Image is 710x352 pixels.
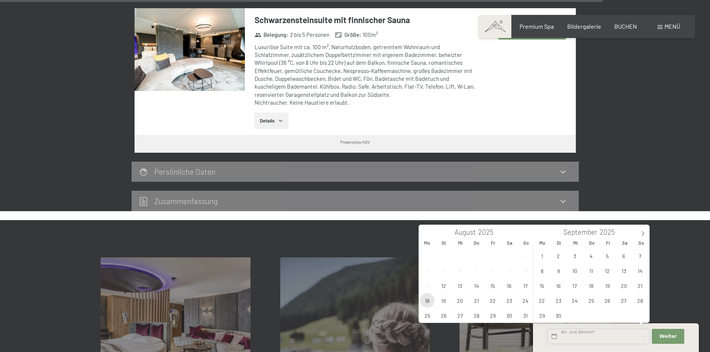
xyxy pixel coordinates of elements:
[584,263,599,278] span: September 11, 2025
[665,23,680,30] span: Menü
[486,248,500,263] span: August 1, 2025
[154,167,215,176] h2: Persönliche Daten
[518,241,534,245] span: So
[468,241,485,245] span: Do
[600,278,615,293] span: September 19, 2025
[486,308,500,323] span: August 29, 2025
[568,248,582,263] span: September 3, 2025
[255,14,476,26] h3: Schwarzensteinsuite mit finnischer Sauna
[453,308,467,323] span: August 27, 2025
[436,293,451,308] span: August 19, 2025
[551,248,566,263] span: September 2, 2025
[616,293,631,308] span: September 27, 2025
[436,278,451,293] span: August 12, 2025
[568,293,582,308] span: September 24, 2025
[486,278,500,293] span: August 15, 2025
[363,31,378,39] span: 100 m²
[255,112,288,129] button: Details
[502,293,517,308] span: August 23, 2025
[633,241,649,245] span: So
[420,293,435,308] span: August 18, 2025
[584,248,599,263] span: September 4, 2025
[584,241,600,245] span: Do
[535,263,549,278] span: September 8, 2025
[520,23,554,30] a: Premium Spa
[600,241,616,245] span: Fr
[255,43,476,107] div: Luxuriöse Suite mit ca. 100 m², Naturholzboden, getrenntem Wohnraum und Schlafzimmer, zusätzliche...
[551,263,566,278] span: September 9, 2025
[535,248,549,263] span: September 1, 2025
[659,333,677,340] span: Weiter
[502,263,517,278] span: August 9, 2025
[469,263,484,278] span: August 7, 2025
[290,31,329,39] span: 2 bis 5 Personen
[535,278,549,293] span: September 15, 2025
[551,293,566,308] span: September 23, 2025
[455,229,476,236] span: August
[453,278,467,293] span: August 13, 2025
[567,23,601,30] a: Bildergalerie
[335,31,361,39] strong: Größe :
[597,228,622,236] input: Year
[476,228,501,236] input: Year
[600,293,615,308] span: September 26, 2025
[551,278,566,293] span: September 16, 2025
[436,263,451,278] span: August 5, 2025
[616,263,631,278] span: September 13, 2025
[453,263,467,278] span: August 6, 2025
[284,194,345,202] span: Einwilligung Marketing*
[518,308,533,323] span: August 31, 2025
[436,308,451,323] span: August 26, 2025
[616,241,633,245] span: Sa
[532,334,534,340] span: 1
[568,278,582,293] span: September 17, 2025
[584,293,599,308] span: September 25, 2025
[633,248,647,263] span: September 7, 2025
[486,263,500,278] span: August 8, 2025
[135,8,245,91] img: mss_renderimg.php
[633,293,647,308] span: September 28, 2025
[652,329,684,344] button: Weiter
[616,278,631,293] span: September 20, 2025
[518,248,533,263] span: August 3, 2025
[469,293,484,308] span: August 21, 2025
[550,241,567,245] span: Di
[633,278,647,293] span: September 21, 2025
[633,263,647,278] span: September 14, 2025
[452,241,468,245] span: Mi
[255,31,288,39] strong: Belegung :
[616,248,631,263] span: September 6, 2025
[518,293,533,308] span: August 24, 2025
[568,263,582,278] span: September 10, 2025
[469,308,484,323] span: August 28, 2025
[154,196,218,206] h2: Zusammen­fassung
[486,293,500,308] span: August 22, 2025
[340,139,370,145] div: Powered by HGV
[469,278,484,293] span: August 14, 2025
[518,263,533,278] span: August 10, 2025
[419,241,435,245] span: Mo
[535,293,549,308] span: September 22, 2025
[551,308,566,323] span: September 30, 2025
[567,241,584,245] span: Mi
[420,308,435,323] span: August 25, 2025
[502,278,517,293] span: August 16, 2025
[453,293,467,308] span: August 20, 2025
[600,248,615,263] span: September 5, 2025
[420,263,435,278] span: August 4, 2025
[502,248,517,263] span: August 2, 2025
[518,278,533,293] span: August 17, 2025
[600,263,615,278] span: September 12, 2025
[584,278,599,293] span: September 18, 2025
[501,241,518,245] span: Sa
[435,241,452,245] span: Di
[502,308,517,323] span: August 30, 2025
[485,241,501,245] span: Fr
[614,23,637,30] a: BUCHEN
[420,278,435,293] span: August 11, 2025
[535,308,549,323] span: September 29, 2025
[564,229,597,236] span: September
